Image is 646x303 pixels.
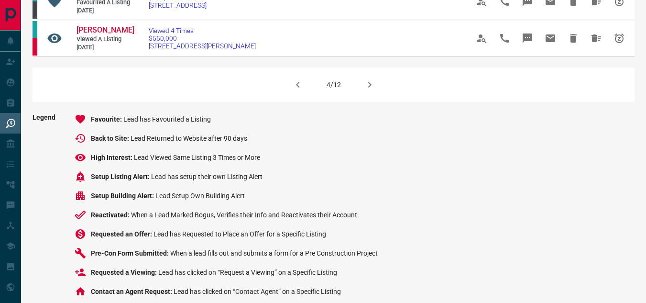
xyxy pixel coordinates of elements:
span: Contact an Agent Request [91,288,174,295]
span: Reactivated [91,211,131,219]
span: Lead has clicked on “Request a Viewing” on a Specific Listing [158,269,337,276]
span: When a Lead Marked Bogus, Verifies their Info and Reactivates their Account [131,211,357,219]
span: Lead Viewed Same Listing 3 Times or More [134,154,260,161]
span: Favourite [91,115,123,123]
span: Requested an Offer [91,230,153,238]
span: Lead has Favourited a Listing [123,115,211,123]
div: mrloft.ca [33,1,37,19]
span: Message [516,27,539,50]
a: [PERSON_NAME] [77,25,134,35]
span: High Interest [91,154,134,161]
span: Snooze [608,27,631,50]
span: [STREET_ADDRESS] [149,1,207,9]
span: Requested a Viewing [91,269,158,276]
span: Setup Listing Alert [91,173,151,180]
span: Viewed a Listing [77,35,134,44]
span: When a lead fills out and submits a form for a Pre Construction Project [170,249,378,257]
span: Lead has clicked on “Contact Agent” on a Specific Listing [174,288,341,295]
span: Lead Returned to Website after 90 days [131,135,247,142]
div: condos.ca [33,21,37,38]
span: Call [493,27,516,50]
span: View Profile [470,27,493,50]
span: Back to Site [91,135,131,142]
span: [STREET_ADDRESS][PERSON_NAME] [149,42,256,50]
div: 4/12 [327,81,341,89]
span: Lead has setup their own Listing Alert [151,173,263,180]
span: Hide All from Surjith Surendran [585,27,608,50]
span: Pre-Con Form Submitted [91,249,170,257]
span: [DATE] [77,7,134,15]
a: Viewed 4 Times$550,000[STREET_ADDRESS][PERSON_NAME] [149,27,256,50]
span: Hide [562,27,585,50]
span: Setup Building Alert [91,192,155,200]
span: [PERSON_NAME] [77,25,134,34]
div: property.ca [33,38,37,56]
span: Viewed 4 Times [149,27,256,34]
span: Lead has Requested to Place an Offer for a Specific Listing [153,230,326,238]
span: $550,000 [149,34,256,42]
span: Lead Setup Own Building Alert [155,192,245,200]
span: Email [539,27,562,50]
span: [DATE] [77,44,134,52]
